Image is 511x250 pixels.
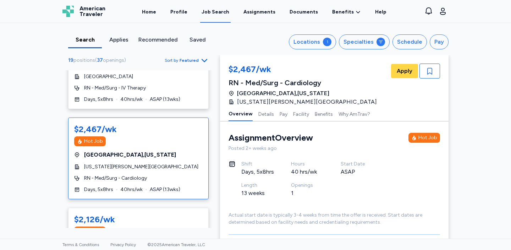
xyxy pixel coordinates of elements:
[397,38,422,46] div: Schedule
[293,38,320,46] div: Locations
[62,242,99,247] a: Terms & Conditions
[79,6,105,17] span: American Traveler
[332,9,354,16] span: Benefits
[229,106,253,121] button: Overview
[258,106,274,121] button: Details
[341,168,373,176] div: ASAP
[289,34,336,49] button: Locations1
[339,106,370,121] button: Why AmTrav?
[291,189,324,197] div: 1
[241,161,274,168] div: Shift
[291,182,324,189] div: Openings
[68,57,129,64] div: ( )
[237,89,329,98] span: [GEOGRAPHIC_DATA] , [US_STATE]
[165,56,209,65] button: Sort byFeatured
[202,9,229,16] div: Job Search
[229,132,313,143] div: Assignment Overview
[84,175,147,182] span: RN - Med/Surg - Cardiology
[120,96,143,103] span: 40 hrs/wk
[397,67,412,75] span: Apply
[418,134,437,141] div: Hot Job
[291,168,324,176] div: 40 hrs/wk
[241,182,274,189] div: Length
[97,57,103,63] span: 37
[180,58,199,63] span: Featured
[62,6,74,17] img: Logo
[237,98,377,106] span: [US_STATE][PERSON_NAME][GEOGRAPHIC_DATA]
[84,151,176,159] span: [GEOGRAPHIC_DATA] , [US_STATE]
[147,242,205,247] span: © 2025 American Traveler, LLC
[241,168,274,176] div: Days, 5x8hrs
[391,64,418,78] button: Apply
[315,106,333,121] button: Benefits
[341,161,373,168] div: Start Date
[434,38,444,46] div: Pay
[74,124,117,135] div: $2,467/wk
[344,38,374,46] div: Specialties
[150,186,180,193] span: ASAP ( 13 wks)
[110,242,136,247] a: Privacy Policy
[293,106,309,121] button: Facility
[229,78,381,88] div: RN - Med/Surg - Cardiology
[74,214,115,225] div: $2,126/wk
[339,34,390,49] button: Specialties
[84,73,133,80] span: [GEOGRAPHIC_DATA]
[229,64,381,76] div: $2,467/wk
[120,186,143,193] span: 40 hrs/wk
[430,34,449,49] button: Pay
[150,96,180,103] span: ASAP ( 13 wks)
[84,163,198,170] span: [US_STATE][PERSON_NAME][GEOGRAPHIC_DATA]
[73,57,95,63] span: positions
[138,36,178,44] div: Recommended
[323,38,331,46] div: 1
[165,58,178,63] span: Sort by
[392,34,427,49] button: Schedule
[84,138,103,145] div: Hot Job
[84,85,146,92] span: RN - Med/Surg - IV Therapy
[105,36,133,44] div: Applies
[229,145,440,152] div: Posted 2+ weeks ago
[229,212,440,226] div: Actual start date is typically 3-4 weeks from time the offer is received. Start dates are determi...
[84,96,113,103] span: Days, 5x8hrs
[332,9,361,16] a: Benefits
[84,186,113,193] span: Days, 5x8hrs
[71,36,99,44] div: Search
[103,57,124,63] span: openings
[280,106,287,121] button: Pay
[200,1,231,23] a: Job Search
[68,57,73,63] span: 19
[183,36,211,44] div: Saved
[291,161,324,168] div: Hours
[241,189,274,197] div: 13 weeks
